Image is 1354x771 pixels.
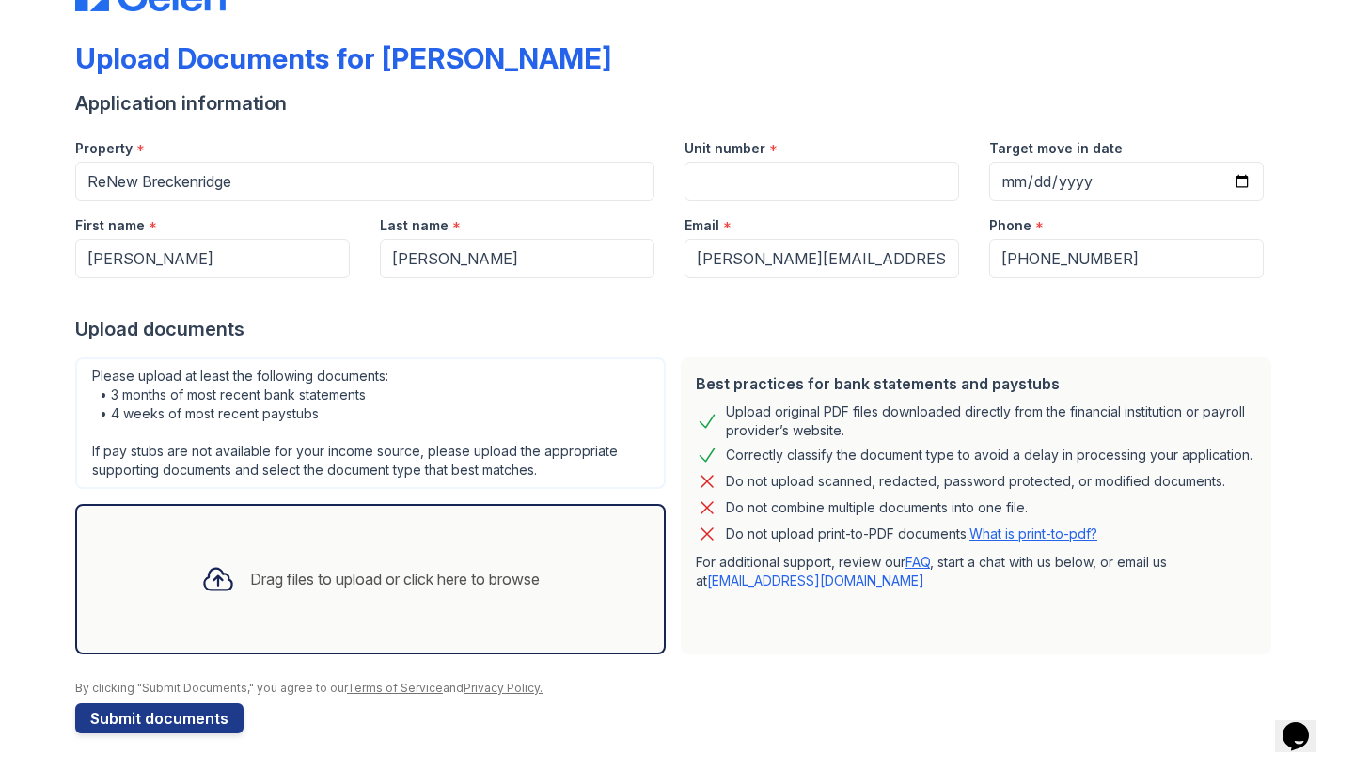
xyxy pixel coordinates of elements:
iframe: chat widget [1275,696,1335,752]
div: Please upload at least the following documents: • 3 months of most recent bank statements • 4 wee... [75,357,666,489]
div: Best practices for bank statements and paystubs [696,372,1256,395]
label: Target move in date [989,139,1123,158]
label: Property [75,139,133,158]
div: Upload original PDF files downloaded directly from the financial institution or payroll provider’... [726,402,1256,440]
a: FAQ [905,554,930,570]
p: For additional support, review our , start a chat with us below, or email us at [696,553,1256,590]
div: Upload Documents for [PERSON_NAME] [75,41,611,75]
div: Upload documents [75,316,1279,342]
div: Application information [75,90,1279,117]
a: What is print-to-pdf? [969,526,1097,542]
a: [EMAIL_ADDRESS][DOMAIN_NAME] [707,573,924,589]
div: Drag files to upload or click here to browse [250,568,540,590]
label: Email [685,216,719,235]
div: By clicking "Submit Documents," you agree to our and [75,681,1279,696]
p: Do not upload print-to-PDF documents. [726,525,1097,543]
div: Do not combine multiple documents into one file. [726,496,1028,519]
div: Do not upload scanned, redacted, password protected, or modified documents. [726,470,1225,493]
label: Last name [380,216,449,235]
a: Privacy Policy. [464,681,543,695]
label: Unit number [685,139,765,158]
label: First name [75,216,145,235]
div: Correctly classify the document type to avoid a delay in processing your application. [726,444,1252,466]
button: Submit documents [75,703,244,733]
a: Terms of Service [347,681,443,695]
label: Phone [989,216,1031,235]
